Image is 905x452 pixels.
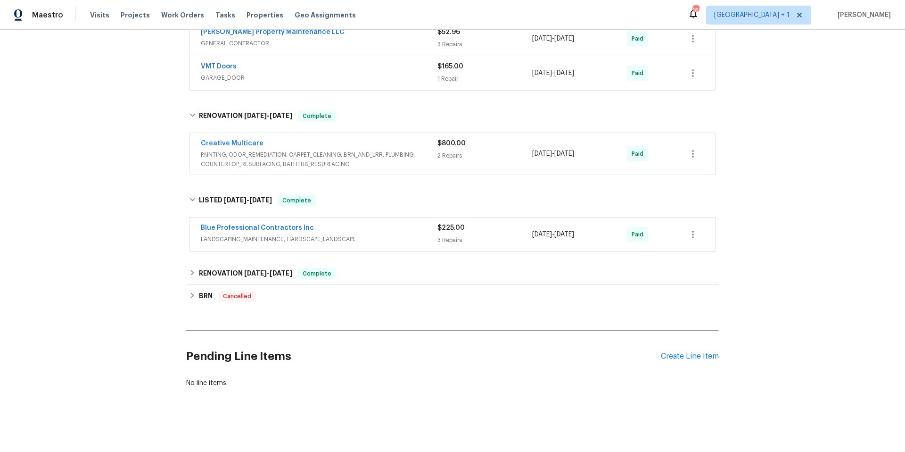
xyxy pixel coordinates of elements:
[532,35,552,42] span: [DATE]
[532,34,574,43] span: -
[201,225,314,231] a: Blue Professional Contractors Inc
[532,149,574,159] span: -
[199,291,213,302] h6: BRN
[186,335,661,378] h2: Pending Line Items
[532,70,552,76] span: [DATE]
[244,112,292,119] span: -
[437,225,465,231] span: $225.00
[632,149,647,159] span: Paid
[632,34,647,43] span: Paid
[437,40,532,49] div: 3 Repairs
[299,111,335,121] span: Complete
[437,74,532,84] div: 1 Repair
[201,29,345,35] a: [PERSON_NAME] Property Maintenance LLC
[90,10,109,20] span: Visits
[437,63,463,70] span: $165.00
[437,151,532,160] div: 2 Repairs
[32,10,63,20] span: Maestro
[632,230,647,239] span: Paid
[437,235,532,245] div: 3 Repairs
[692,6,699,15] div: 160
[554,35,574,42] span: [DATE]
[270,112,292,119] span: [DATE]
[554,151,574,157] span: [DATE]
[201,234,437,244] span: LANDSCAPING_MAINTENANCE, HARDSCAPE_LANDSCAPE
[299,269,335,278] span: Complete
[244,270,292,276] span: -
[632,68,647,78] span: Paid
[224,197,247,203] span: [DATE]
[532,231,552,238] span: [DATE]
[161,10,204,20] span: Work Orders
[661,352,719,361] div: Create Line Item
[244,112,267,119] span: [DATE]
[186,262,719,285] div: RENOVATION [DATE]-[DATE]Complete
[199,268,292,279] h6: RENOVATION
[199,195,272,206] h6: LISTED
[244,270,267,276] span: [DATE]
[247,10,283,20] span: Properties
[249,197,272,203] span: [DATE]
[201,39,437,48] span: GENERAL_CONTRACTOR
[270,270,292,276] span: [DATE]
[554,231,574,238] span: [DATE]
[554,70,574,76] span: [DATE]
[186,101,719,131] div: RENOVATION [DATE]-[DATE]Complete
[279,196,315,205] span: Complete
[121,10,150,20] span: Projects
[532,68,574,78] span: -
[437,29,460,35] span: $52.96
[437,140,466,147] span: $800.00
[186,285,719,308] div: BRN Cancelled
[834,10,891,20] span: [PERSON_NAME]
[219,292,255,301] span: Cancelled
[201,150,437,169] span: PAINTING, ODOR_REMEDIATION, CARPET_CLEANING, BRN_AND_LRR, PLUMBING, COUNTERTOP_RESURFACING, BATHT...
[186,185,719,216] div: LISTED [DATE]-[DATE]Complete
[215,12,235,18] span: Tasks
[186,378,719,388] div: No line items.
[532,151,552,157] span: [DATE]
[199,110,292,122] h6: RENOVATION
[224,197,272,203] span: -
[295,10,356,20] span: Geo Assignments
[201,73,437,83] span: GARAGE_DOOR
[201,63,237,70] a: VMT Doors
[201,140,263,147] a: Creative Multicare
[714,10,790,20] span: [GEOGRAPHIC_DATA] + 1
[532,230,574,239] span: -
